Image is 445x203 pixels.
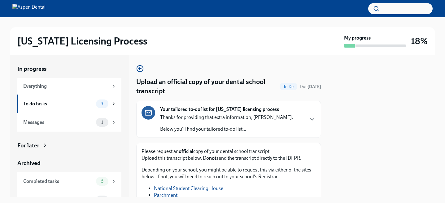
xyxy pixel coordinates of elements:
strong: My progress [344,35,371,41]
a: For later [17,142,121,150]
p: Below you'll find your tailored to-do list... [160,126,293,133]
a: In progress [17,65,121,73]
strong: Your tailored to-do list for [US_STATE] licensing process [160,106,279,113]
div: Completed tasks [23,178,94,185]
span: To Do [280,84,297,89]
div: Everything [23,83,108,90]
a: Messages1 [17,113,121,132]
a: Everything [17,78,121,95]
p: Please request an copy of your dental school transcript. Upload this transcript below. Do send th... [142,148,316,162]
a: Completed tasks6 [17,172,121,191]
div: Messages [23,119,94,126]
a: To do tasks3 [17,95,121,113]
a: National Student Clearing House [154,185,223,191]
h2: [US_STATE] Licensing Process [17,35,147,47]
span: 3 [97,101,107,106]
span: Due [300,84,321,89]
strong: not [209,155,216,161]
a: Parchment [154,192,177,198]
div: For later [17,142,39,150]
span: 1 [98,120,107,125]
h4: Upload an official copy of your dental school transcript [136,77,277,96]
strong: official [179,148,193,154]
span: 6 [97,179,107,184]
a: Archived [17,159,121,167]
img: Aspen Dental [12,4,46,14]
p: Depending on your school, you might be able to request this via either of the sites below. If not... [142,167,316,180]
span: October 23rd, 2025 10:00 [300,84,321,90]
strong: [DATE] [308,84,321,89]
div: To do tasks [23,100,94,107]
h3: 18% [411,36,428,47]
p: Thanks for providing that extra information, [PERSON_NAME]. [160,114,293,121]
